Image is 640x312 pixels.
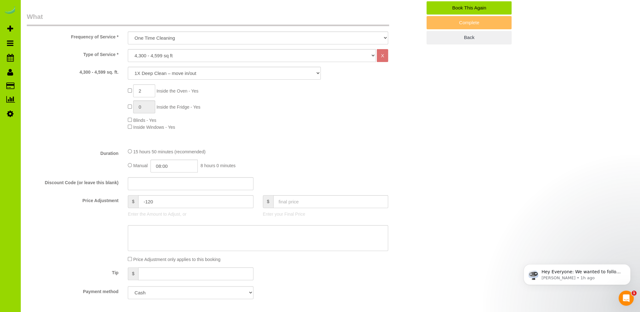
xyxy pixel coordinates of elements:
[22,67,123,75] label: 4,300 - 4,599 sq. ft.
[632,291,637,296] span: 1
[128,267,138,280] span: $
[22,267,123,276] label: Tip
[514,251,640,295] iframe: Intercom notifications message
[128,211,253,217] p: Enter the Amount to Adjust, or
[263,211,388,217] p: Enter your Final Price
[22,31,123,40] label: Frequency of Service *
[133,163,148,168] span: Manual
[156,105,200,110] span: Inside the Fridge - Yes
[4,6,16,15] img: Automaid Logo
[273,195,388,208] input: final price
[427,31,512,44] a: Back
[22,148,123,156] label: Duration
[27,18,108,86] span: Hey Everyone: We wanted to follow up and let you know we have been closely monitoring the account...
[22,177,123,186] label: Discount Code (or leave this blank)
[27,12,389,26] legend: What
[133,118,156,123] span: Blinds - Yes
[22,49,123,58] label: Type of Service *
[22,195,123,204] label: Price Adjustment
[201,163,235,168] span: 8 hours 0 minutes
[27,24,109,30] p: Message from Ellie, sent 1h ago
[263,195,273,208] span: $
[619,291,634,306] iframe: Intercom live chat
[22,286,123,295] label: Payment method
[427,1,512,14] a: Book This Again
[128,195,138,208] span: $
[133,125,175,130] span: Inside Windows - Yes
[133,257,220,262] span: Price Adjustment only applies to this booking
[156,88,198,94] span: Inside the Oven - Yes
[133,149,206,154] span: 15 hours 50 minutes (recommended)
